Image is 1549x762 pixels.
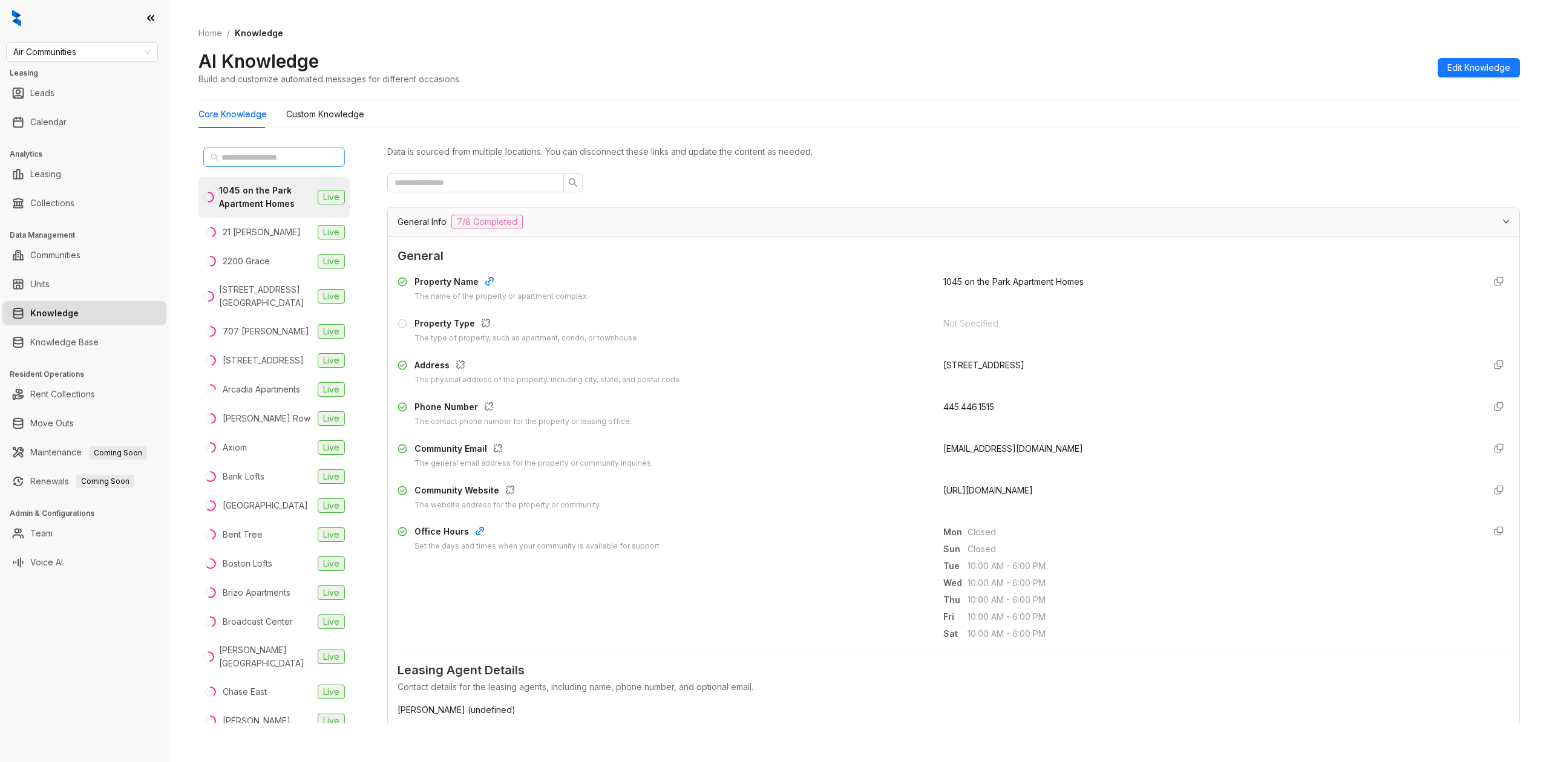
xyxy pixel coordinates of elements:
span: 10:00 AM - 6:00 PM [968,559,1475,573]
span: Live [318,225,345,239]
div: Office Hours [414,525,660,541]
h2: AI Knowledge [198,50,319,73]
div: Bank Lofts [223,470,264,483]
a: Move Outs [30,411,74,435]
img: logo [12,10,21,27]
div: 707 [PERSON_NAME] [223,325,309,338]
div: Bent Tree [223,528,263,541]
div: Data is sourced from multiple locations. You can disconnect these links and update the content as... [387,145,1520,158]
span: Coming Soon [89,446,147,460]
span: Leasing Agent Details [398,661,1510,680]
span: Live [318,614,345,629]
div: [GEOGRAPHIC_DATA] [223,499,308,512]
div: Property Name [414,275,589,291]
a: Home [196,27,224,40]
li: Communities [2,243,166,267]
div: Chase East [223,685,267,698]
a: Units [30,272,50,296]
div: [STREET_ADDRESS][GEOGRAPHIC_DATA] [219,283,313,310]
li: Renewals [2,469,166,493]
a: Knowledge Base [30,330,99,354]
div: 1045 on the Park Apartment Homes [219,184,313,210]
span: Thu [943,593,968,607]
span: General Info [398,215,447,229]
li: Leasing [2,162,166,186]
a: Leads [30,81,54,105]
div: Contact details for the leasing agents, including name, phone number, and optional email. [398,680,1510,694]
span: search [568,178,578,187]
div: The name of the property or apartment complex. [414,291,589,302]
li: Calendar [2,110,166,134]
div: Custom Knowledge [286,108,364,121]
span: 10:00 AM - 6:00 PM [968,593,1475,607]
span: Live [318,585,345,600]
div: The physical address of the property, including city, state, and postal code. [414,374,682,386]
li: Move Outs [2,411,166,435]
h3: Analytics [10,149,169,160]
span: 10:00 AM - 6:00 PM [968,627,1475,640]
div: Broadcast Center [223,615,293,628]
span: Live [318,440,345,455]
li: Voice AI [2,550,166,575]
div: Community Email [414,442,653,458]
a: Calendar [30,110,67,134]
a: Team [30,521,53,545]
span: Live [318,685,345,699]
span: [URL][DOMAIN_NAME] [943,485,1033,495]
span: Knowledge [235,28,283,38]
h3: Admin & Configurations [10,508,169,519]
span: Closed [968,542,1475,556]
li: Collections [2,191,166,215]
span: [EMAIL_ADDRESS][DOMAIN_NAME] [943,443,1083,454]
span: 10:00 AM - 6:00 PM [968,576,1475,590]
span: Live [318,556,345,571]
div: Community Website [414,484,601,500]
h3: Data Management [10,230,169,241]
div: Not Specified [943,317,1475,330]
div: 21 [PERSON_NAME] [223,226,301,239]
span: 1045 on the Park Apartment Homes [943,276,1084,287]
div: [PERSON_NAME] [223,714,290,728]
div: The contact phone number for the property or leasing office. [414,416,632,428]
div: Brizo Apartments [223,586,290,599]
span: Live [318,289,345,304]
a: Communities [30,243,80,267]
li: Knowledge [2,301,166,325]
span: 445.446.1515 [943,402,994,412]
span: Wed [943,576,968,590]
span: Closed [968,526,1475,539]
span: Fri [943,610,968,624]
li: Units [2,272,166,296]
span: Sun [943,542,968,556]
div: Boston Lofts [223,557,272,570]
div: [PERSON_NAME][GEOGRAPHIC_DATA] [219,643,313,670]
li: Maintenance [2,440,166,464]
li: Leads [2,81,166,105]
a: Knowledge [30,301,79,325]
div: The type of property, such as apartment, condo, or townhouse. [414,333,639,344]
span: Live [318,527,345,542]
a: RenewalsComing Soon [30,469,134,493]
div: Axiom [223,441,247,454]
span: 10:00 AM - 6:00 PM [968,610,1475,624]
span: General [398,247,1510,265]
span: Live [318,353,345,368]
span: Live [318,324,345,339]
span: Mon [943,526,968,539]
div: Property Type [414,317,639,333]
button: Edit Knowledge [1438,58,1520,77]
div: Set the days and times when your community is available for support [414,541,660,552]
span: expanded [1502,218,1510,225]
li: / [227,27,230,40]
span: Live [318,498,345,513]
div: Address [414,359,682,374]
div: [PERSON_NAME] Row [223,412,310,425]
div: Build and customize automated messages for different occasions. [198,73,461,85]
a: Leasing [30,162,61,186]
h3: Resident Operations [10,369,169,380]
div: General Info7/8 Completed [388,207,1519,236]
span: Edit Knowledge [1447,61,1510,74]
div: Core Knowledge [198,108,267,121]
span: Live [318,714,345,728]
a: Rent Collections [30,382,95,406]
